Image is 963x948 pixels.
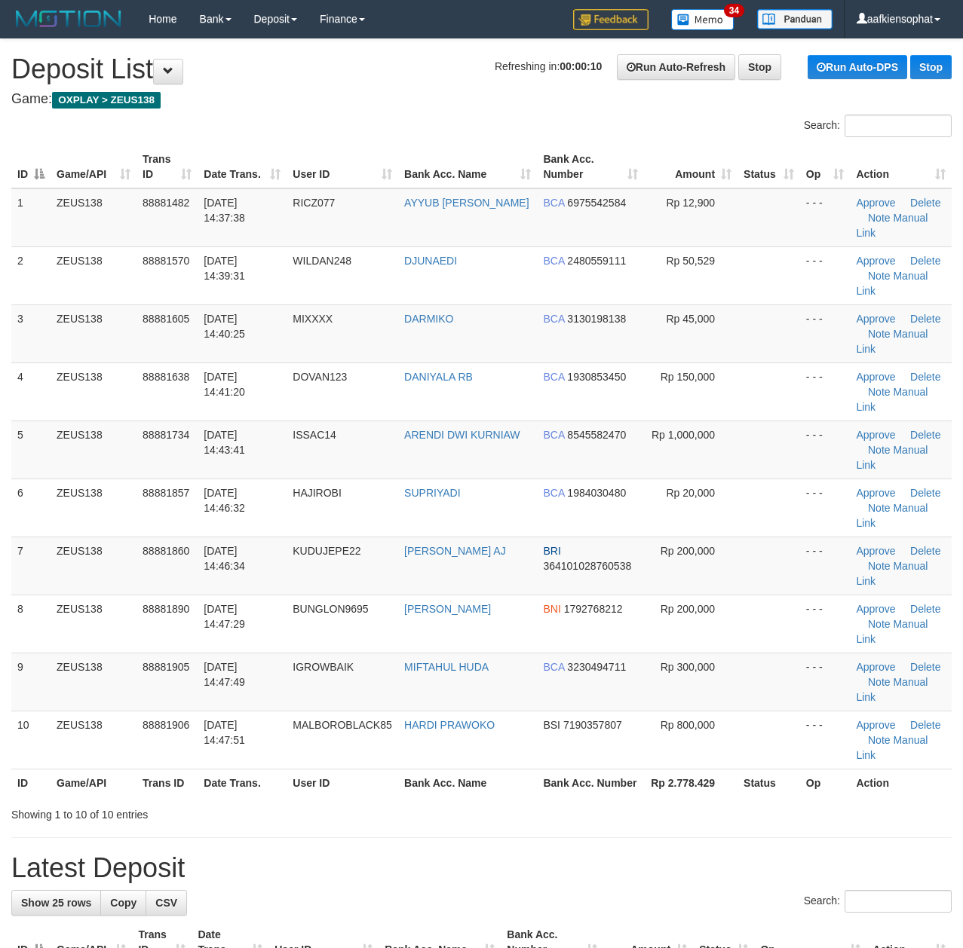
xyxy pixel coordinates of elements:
span: MIXXXX [293,313,333,325]
td: ZEUS138 [51,711,136,769]
td: ZEUS138 [51,595,136,653]
th: Bank Acc. Name [398,769,537,797]
span: Copy 364101028760538 to clipboard [543,560,631,572]
th: Op [800,769,851,797]
td: 3 [11,304,51,362]
a: AYYUB [PERSON_NAME] [404,197,529,209]
span: KUDUJEPE22 [293,545,360,557]
span: BCA [543,313,564,325]
span: [DATE] 14:37:38 [204,197,245,224]
span: [DATE] 14:47:49 [204,661,245,688]
td: - - - [800,479,851,537]
span: BNI [543,603,560,615]
span: Rp 150,000 [661,371,715,383]
span: OXPLAY > ZEUS138 [52,92,161,109]
label: Search: [804,115,952,137]
td: 2 [11,246,51,304]
a: Manual Link [856,328,928,355]
span: Show 25 rows [21,897,91,909]
th: Date Trans.: activate to sort column ascending [198,145,287,188]
a: Note [868,734,891,746]
a: Run Auto-DPS [808,55,907,79]
a: DJUNAEDI [404,255,457,267]
th: User ID [287,769,398,797]
th: Bank Acc. Name: activate to sort column ascending [398,145,537,188]
span: 88881905 [143,661,189,673]
a: Stop [738,54,781,80]
span: [DATE] 14:46:34 [204,545,245,572]
span: 88881890 [143,603,189,615]
a: Manual Link [856,212,928,239]
th: Action [850,769,952,797]
span: BCA [543,661,564,673]
a: Stop [910,55,952,79]
span: Copy 6975542584 to clipboard [567,197,626,209]
a: Delete [910,487,940,499]
span: DOVAN123 [293,371,347,383]
a: Delete [910,313,940,325]
a: CSV [146,890,187,916]
td: ZEUS138 [51,420,136,479]
a: Approve [856,545,895,557]
a: Approve [856,429,895,441]
a: Note [868,676,891,688]
span: 88881482 [143,197,189,209]
span: Rp 45,000 [666,313,715,325]
span: Refreshing in: [495,60,602,72]
td: - - - [800,188,851,247]
span: Copy 8545582470 to clipboard [567,429,626,441]
td: - - - [800,537,851,595]
a: Delete [910,719,940,731]
td: ZEUS138 [51,479,136,537]
img: MOTION_logo.png [11,8,126,30]
label: Search: [804,890,952,913]
th: User ID: activate to sort column ascending [287,145,398,188]
td: - - - [800,653,851,711]
span: BCA [543,255,564,267]
span: 88881906 [143,719,189,731]
td: 5 [11,420,51,479]
a: Delete [910,429,940,441]
span: BSI [543,719,560,731]
a: Approve [856,603,895,615]
a: Note [868,444,891,456]
span: Copy [110,897,136,909]
td: ZEUS138 [51,537,136,595]
th: Bank Acc. Number: activate to sort column ascending [537,145,644,188]
span: BCA [543,429,564,441]
span: Copy 1792768212 to clipboard [564,603,623,615]
th: Action: activate to sort column ascending [850,145,952,188]
a: Manual Link [856,676,928,703]
th: Op: activate to sort column ascending [800,145,851,188]
td: ZEUS138 [51,246,136,304]
span: [DATE] 14:43:41 [204,429,245,456]
a: Delete [910,255,940,267]
a: [PERSON_NAME] [404,603,491,615]
td: - - - [800,595,851,653]
a: Approve [856,313,895,325]
img: Button%20Memo.svg [671,9,735,30]
a: Manual Link [856,444,928,471]
span: IGROWBAIK [293,661,354,673]
a: ARENDI DWI KURNIAW [404,429,520,441]
span: Rp 20,000 [666,487,715,499]
span: ISSAC14 [293,429,336,441]
a: Note [868,270,891,282]
td: - - - [800,246,851,304]
a: Approve [856,371,895,383]
th: Status [738,769,800,797]
a: DANIYALA RB [404,371,473,383]
a: Approve [856,197,895,209]
a: Note [868,328,891,340]
td: 4 [11,362,51,420]
a: Delete [910,545,940,557]
span: BRI [543,545,560,557]
a: Manual Link [856,386,928,413]
a: Note [868,386,891,398]
span: [DATE] 14:41:20 [204,371,245,398]
th: ID: activate to sort column descending [11,145,51,188]
a: Approve [856,661,895,673]
span: BCA [543,371,564,383]
span: Rp 200,000 [661,603,715,615]
a: HARDI PRAWOKO [404,719,495,731]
